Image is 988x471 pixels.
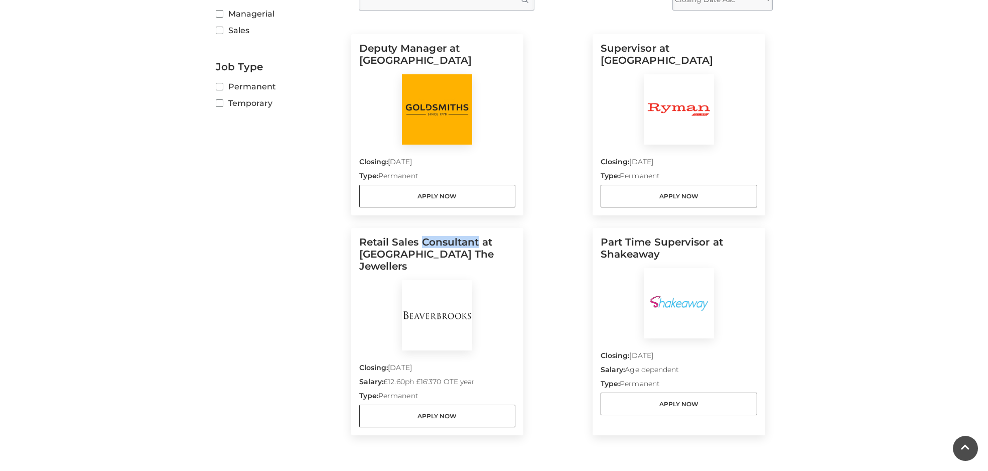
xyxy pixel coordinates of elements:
[216,61,344,73] h2: Job Type
[359,157,516,171] p: [DATE]
[601,42,757,74] h5: Supervisor at [GEOGRAPHIC_DATA]
[601,171,620,180] strong: Type:
[601,157,630,166] strong: Closing:
[216,97,344,109] label: Temporary
[601,350,757,365] p: [DATE]
[601,365,625,374] strong: Salary:
[359,391,516,405] p: Permanent
[216,80,344,93] label: Permanent
[601,379,757,393] p: Permanent
[601,185,757,207] a: Apply Now
[402,280,472,350] img: BeaverBrooks The Jewellers
[216,8,344,20] label: Managerial
[359,363,516,377] p: [DATE]
[359,236,516,280] h5: Retail Sales Consultant at [GEOGRAPHIC_DATA] The Jewellers
[359,363,388,372] strong: Closing:
[359,171,378,180] strong: Type:
[359,391,378,400] strong: Type:
[601,351,630,360] strong: Closing:
[402,74,472,145] img: Goldsmiths
[601,236,757,268] h5: Part Time Supervisor at Shakeaway
[216,24,344,37] label: Sales
[601,157,757,171] p: [DATE]
[601,365,757,379] p: Age dependent
[359,377,516,391] p: £12.60ph £16'370 OTE year
[644,268,714,338] img: Shakeaway
[359,157,388,166] strong: Closing:
[359,171,516,185] p: Permanent
[359,405,516,427] a: Apply Now
[644,74,714,145] img: Ryman
[359,185,516,207] a: Apply Now
[601,171,757,185] p: Permanent
[601,379,620,388] strong: Type:
[359,377,384,386] strong: Salary:
[359,42,516,74] h5: Deputy Manager at [GEOGRAPHIC_DATA]
[601,393,757,415] a: Apply Now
